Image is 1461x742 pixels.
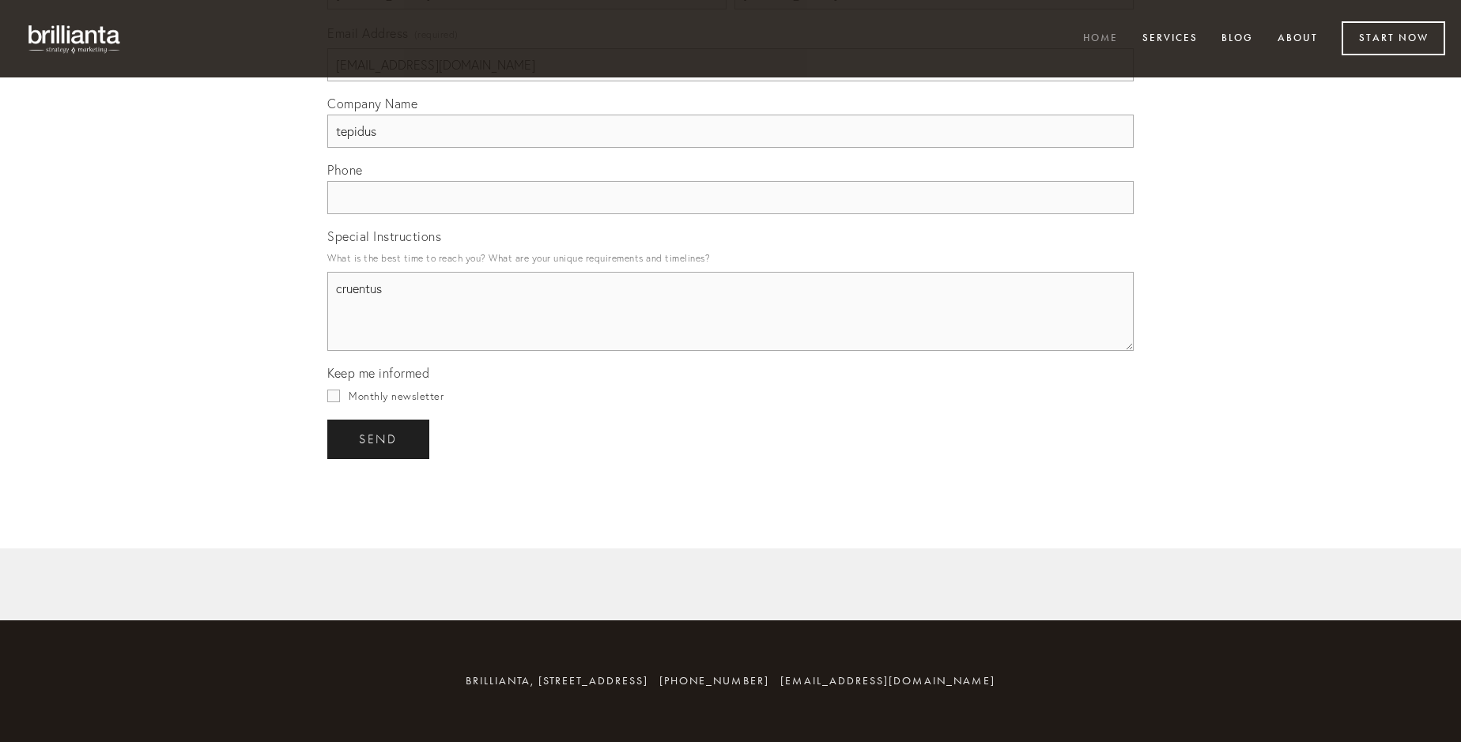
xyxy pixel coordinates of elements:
textarea: cruentus [327,272,1134,351]
a: Services [1132,26,1208,52]
span: Monthly newsletter [349,390,444,402]
a: About [1267,26,1328,52]
a: [EMAIL_ADDRESS][DOMAIN_NAME] [780,674,995,687]
a: Home [1073,26,1128,52]
input: Monthly newsletter [327,390,340,402]
span: brillianta, [STREET_ADDRESS] [466,674,648,687]
a: Blog [1211,26,1263,52]
a: Start Now [1342,21,1445,55]
img: brillianta - research, strategy, marketing [16,16,134,62]
span: Phone [327,162,363,178]
button: sendsend [327,420,429,459]
span: Company Name [327,96,417,111]
span: [PHONE_NUMBER] [659,674,769,687]
p: What is the best time to reach you? What are your unique requirements and timelines? [327,247,1134,269]
span: send [359,432,398,446]
span: Special Instructions [327,228,441,244]
span: Keep me informed [327,365,429,381]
